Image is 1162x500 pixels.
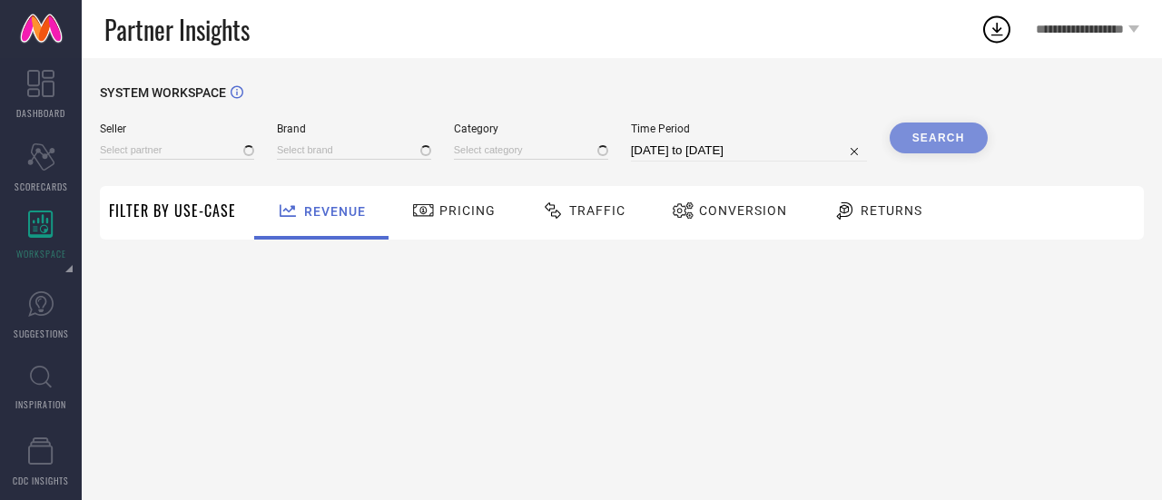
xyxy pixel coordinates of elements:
span: CDC INSIGHTS [13,474,69,487]
span: Pricing [439,203,496,218]
input: Select brand [277,141,431,160]
span: Brand [277,123,431,135]
span: Time Period [631,123,867,135]
span: Revenue [304,204,366,219]
span: SYSTEM WORKSPACE [100,85,226,100]
span: Conversion [699,203,787,218]
span: Returns [861,203,922,218]
span: Partner Insights [104,11,250,48]
input: Select partner [100,141,254,160]
span: Filter By Use-Case [109,200,236,221]
span: INSPIRATION [15,397,66,411]
span: Traffic [569,203,625,218]
input: Select time period [631,140,867,162]
span: Category [454,123,608,135]
span: WORKSPACE [16,247,66,260]
span: DASHBOARD [16,106,65,120]
div: Open download list [980,13,1013,45]
span: SUGGESTIONS [14,327,69,340]
span: Seller [100,123,254,135]
input: Select category [454,141,608,160]
span: SCORECARDS [15,180,68,193]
